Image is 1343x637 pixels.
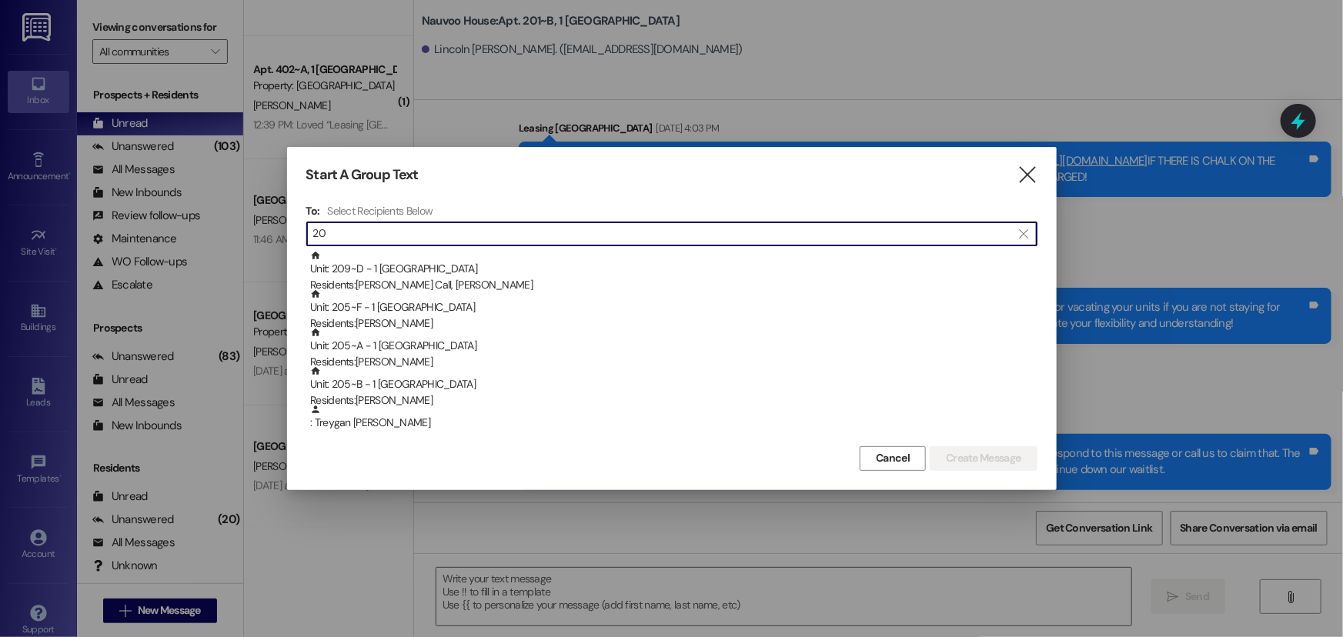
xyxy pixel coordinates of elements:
[1017,167,1037,183] i: 
[946,450,1021,466] span: Create Message
[306,327,1037,365] div: Unit: 205~A - 1 [GEOGRAPHIC_DATA]Residents:[PERSON_NAME]
[860,446,926,471] button: Cancel
[306,404,1037,442] div: : Treygan [PERSON_NAME]
[1012,222,1037,245] button: Clear text
[310,404,1037,431] div: : Treygan [PERSON_NAME]
[306,365,1037,404] div: Unit: 205~B - 1 [GEOGRAPHIC_DATA]Residents:[PERSON_NAME]
[310,288,1037,332] div: Unit: 205~F - 1 [GEOGRAPHIC_DATA]
[306,250,1037,288] div: Unit: 209~D - 1 [GEOGRAPHIC_DATA]Residents:[PERSON_NAME] Call, [PERSON_NAME]
[310,365,1037,409] div: Unit: 205~B - 1 [GEOGRAPHIC_DATA]
[310,315,1037,332] div: Residents: [PERSON_NAME]
[1020,228,1028,240] i: 
[310,392,1037,409] div: Residents: [PERSON_NAME]
[310,277,1037,293] div: Residents: [PERSON_NAME] Call, [PERSON_NAME]
[306,166,419,184] h3: Start A Group Text
[306,288,1037,327] div: Unit: 205~F - 1 [GEOGRAPHIC_DATA]Residents:[PERSON_NAME]
[327,204,433,218] h4: Select Recipients Below
[310,250,1037,294] div: Unit: 209~D - 1 [GEOGRAPHIC_DATA]
[306,204,320,218] h3: To:
[313,223,1012,245] input: Search for any contact or apartment
[310,327,1037,371] div: Unit: 205~A - 1 [GEOGRAPHIC_DATA]
[310,354,1037,370] div: Residents: [PERSON_NAME]
[876,450,910,466] span: Cancel
[930,446,1037,471] button: Create Message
